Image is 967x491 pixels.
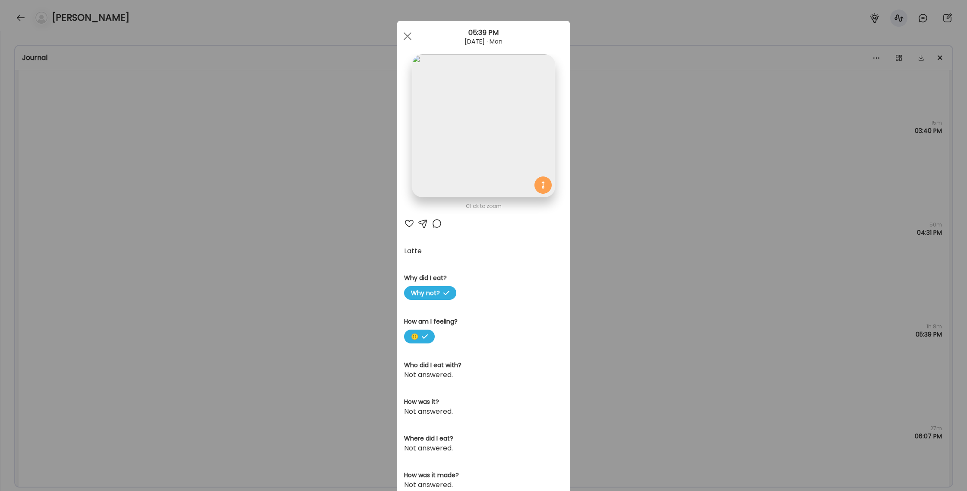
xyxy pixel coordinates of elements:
span: Why not? [404,286,456,300]
h3: How was it made? [404,471,563,480]
img: images%2F6EJtGPcB4ug7L9s8heSJzwKWDmx1%2FIehzx12rq5gUq0m9MO9y%2FcPgxZbChfzZH0GrsvfAr_1080 [412,54,555,197]
div: Latte [404,246,563,256]
div: Not answered. [404,443,563,453]
div: 05:39 PM [397,28,570,38]
h3: Where did I eat? [404,434,563,443]
div: Click to zoom [404,201,563,211]
span: 🙂 [404,330,435,343]
h3: Who did I eat with? [404,361,563,370]
div: Not answered. [404,370,563,380]
h3: Why did I eat? [404,274,563,283]
div: Not answered. [404,406,563,417]
h3: How was it? [404,397,563,406]
h3: How am I feeling? [404,317,563,326]
div: [DATE] · Mon [397,38,570,45]
div: Not answered. [404,480,563,490]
